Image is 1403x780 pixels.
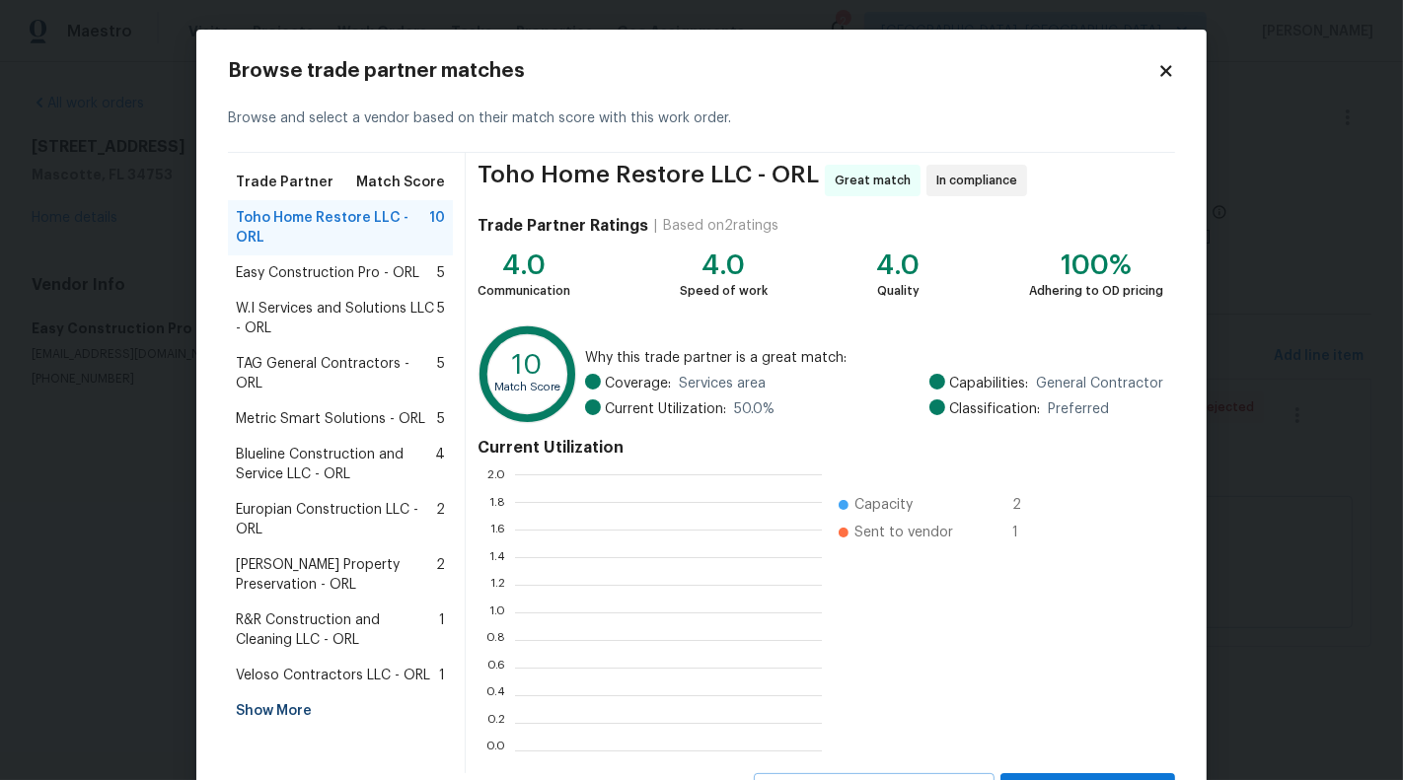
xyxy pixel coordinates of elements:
[512,352,543,380] text: 10
[489,607,505,619] text: 1.0
[437,354,445,393] span: 5
[1036,374,1163,393] span: General Contractor
[585,348,1163,368] span: Why this trade partner is a great match:
[734,399,775,419] span: 50.0 %
[437,409,445,429] span: 5
[486,635,505,647] text: 0.8
[236,409,425,429] span: Metric Smart Solutions - ORL
[648,216,663,236] div: |
[494,382,560,392] text: Match Score
[236,666,430,685] span: Veloso Contractors LLC - ORL
[478,165,819,196] span: Toho Home Restore LLC - ORL
[679,374,766,393] span: Services area
[605,399,726,419] span: Current Utilization:
[854,495,913,515] span: Capacity
[936,171,1025,190] span: In compliance
[236,299,437,338] span: W.I Services and Solutions LLC - ORL
[490,580,505,592] text: 1.2
[437,263,445,283] span: 5
[486,690,505,702] text: 0.4
[487,718,505,730] text: 0.2
[439,666,445,685] span: 1
[236,610,439,650] span: R&R Construction and Cleaning LLC - ORL
[680,281,768,301] div: Speed of work
[876,255,920,275] div: 4.0
[663,216,778,236] div: Based on 2 ratings
[436,500,445,539] span: 2
[236,445,435,484] span: Blueline Construction and Service LLC - ORL
[356,173,445,192] span: Match Score
[605,374,671,393] span: Coverage:
[1048,399,1109,419] span: Preferred
[228,85,1175,153] div: Browse and select a vendor based on their match score with this work order.
[1029,281,1163,301] div: Adhering to OD pricing
[487,663,505,674] text: 0.6
[236,555,436,595] span: [PERSON_NAME] Property Preservation - ORL
[436,555,445,595] span: 2
[236,354,437,393] span: TAG General Contractors - ORL
[1012,523,1044,542] span: 1
[486,745,505,757] text: 0.0
[876,281,920,301] div: Quality
[835,171,919,190] span: Great match
[478,438,1163,458] h4: Current Utilization
[489,552,505,564] text: 1.4
[437,299,445,338] span: 5
[228,61,1157,81] h2: Browse trade partner matches
[236,208,429,248] span: Toho Home Restore LLC - ORL
[435,445,445,484] span: 4
[429,208,445,248] span: 10
[478,216,648,236] h4: Trade Partner Ratings
[236,173,333,192] span: Trade Partner
[236,500,436,539] span: Europian Construction LLC - ORL
[949,374,1028,393] span: Capabilities:
[489,497,505,509] text: 1.8
[854,523,953,542] span: Sent to vendor
[1012,495,1044,515] span: 2
[487,469,505,481] text: 2.0
[680,255,768,275] div: 4.0
[228,693,453,729] div: Show More
[949,399,1040,419] span: Classification:
[1029,255,1163,275] div: 100%
[478,281,570,301] div: Communication
[439,610,445,650] span: 1
[490,525,505,536] text: 1.6
[478,255,570,275] div: 4.0
[236,263,419,283] span: Easy Construction Pro - ORL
